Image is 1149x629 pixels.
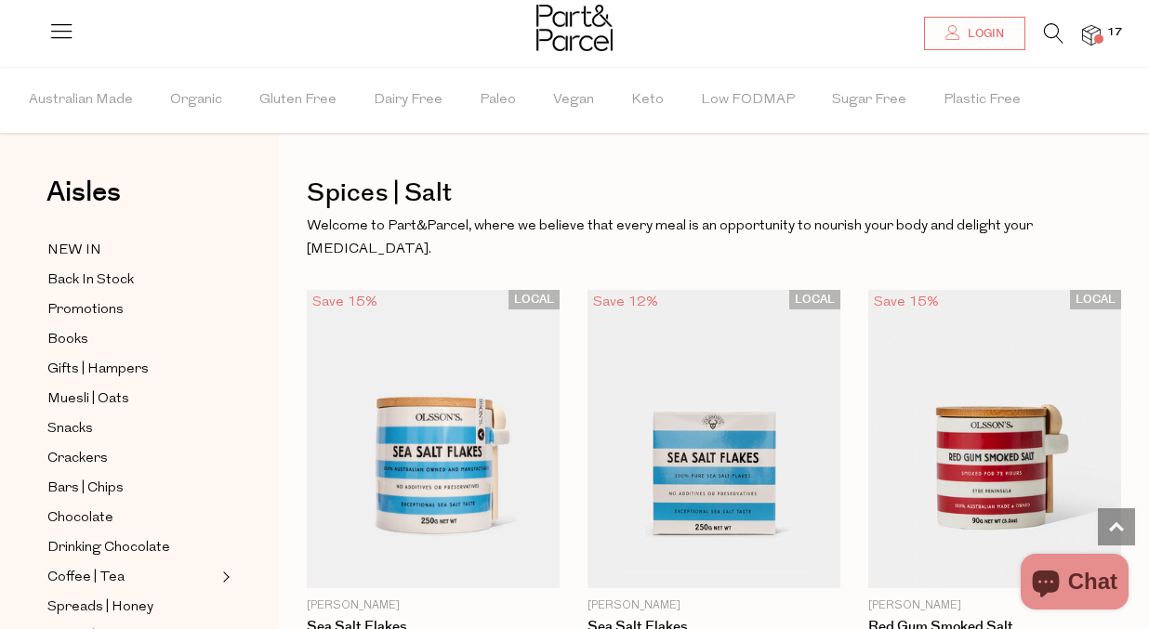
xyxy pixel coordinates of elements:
[47,387,217,411] a: Muesli | Oats
[47,299,124,321] span: Promotions
[47,596,153,619] span: Spreads | Honey
[588,290,664,315] div: Save 12%
[307,290,560,588] img: Sea Salt Flakes
[1103,24,1127,41] span: 17
[47,418,93,440] span: Snacks
[508,290,560,309] span: LOCAL
[374,68,442,133] span: Dairy Free
[307,215,1121,262] p: Welcome to Part&Parcel, where we believe that every meal is an opportunity to nourish your body a...
[47,567,125,589] span: Coffee | Tea
[307,597,560,614] p: [PERSON_NAME]
[47,358,217,381] a: Gifts | Hampers
[29,68,133,133] span: Australian Made
[47,269,134,292] span: Back In Stock
[944,68,1021,133] span: Plastic Free
[47,477,217,500] a: Bars | Chips
[868,290,1121,588] img: Red Gum Smoked Salt
[868,290,944,315] div: Save 15%
[47,329,88,351] span: Books
[47,537,170,559] span: Drinking Chocolate
[307,172,1121,215] h1: Spices | Salt
[1070,290,1121,309] span: LOCAL
[1015,554,1134,614] inbox-online-store-chat: Shopify online store chat
[789,290,840,309] span: LOCAL
[480,68,516,133] span: Paleo
[170,68,222,133] span: Organic
[47,239,217,262] a: NEW IN
[536,5,613,51] img: Part&Parcel
[218,566,231,588] button: Expand/Collapse Coffee | Tea
[47,388,129,411] span: Muesli | Oats
[47,240,101,262] span: NEW IN
[47,269,217,292] a: Back In Stock
[307,290,383,315] div: Save 15%
[47,478,124,500] span: Bars | Chips
[868,597,1121,614] p: [PERSON_NAME]
[631,68,664,133] span: Keto
[47,417,217,440] a: Snacks
[47,448,108,470] span: Crackers
[588,597,840,614] p: [PERSON_NAME]
[47,536,217,559] a: Drinking Chocolate
[47,566,217,589] a: Coffee | Tea
[924,17,1025,50] a: Login
[259,68,337,133] span: Gluten Free
[832,68,906,133] span: Sugar Free
[47,507,113,530] span: Chocolate
[47,506,217,530] a: Chocolate
[588,290,840,588] img: Sea Salt Flakes
[47,359,149,381] span: Gifts | Hampers
[46,178,121,225] a: Aisles
[46,172,121,213] span: Aisles
[47,328,217,351] a: Books
[47,596,217,619] a: Spreads | Honey
[1082,25,1101,45] a: 17
[553,68,594,133] span: Vegan
[701,68,795,133] span: Low FODMAP
[47,447,217,470] a: Crackers
[963,26,1004,42] span: Login
[47,298,217,321] a: Promotions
